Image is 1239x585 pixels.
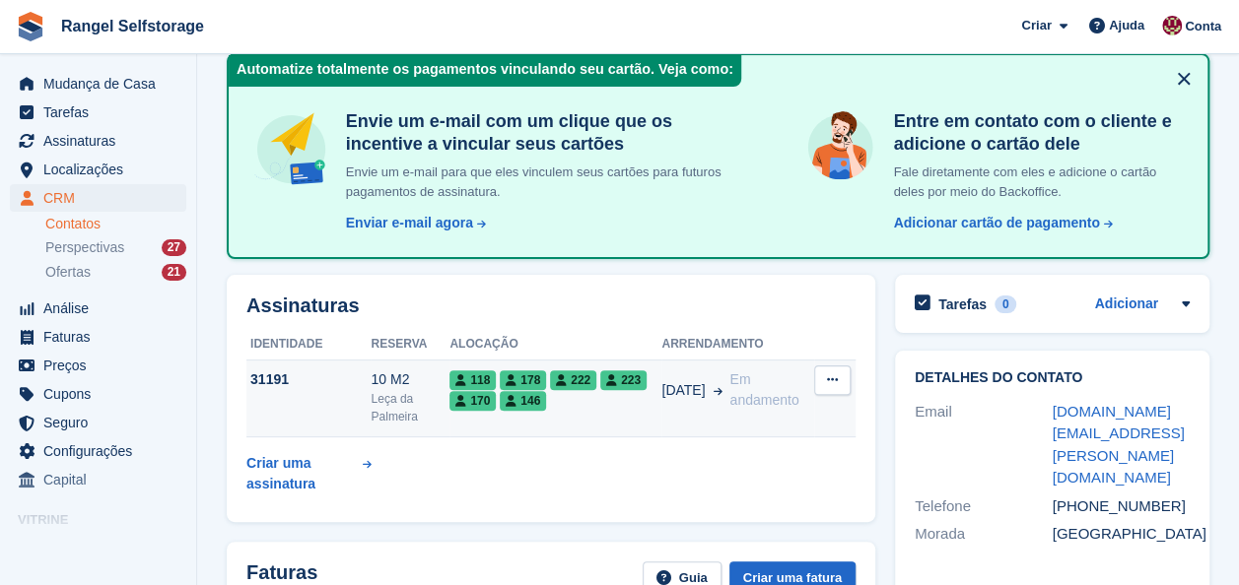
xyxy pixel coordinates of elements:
a: Adicionar cartão de pagamento [885,213,1114,233]
th: Arrendamento [661,329,814,360]
div: 21 [162,264,186,281]
a: menu [10,380,186,408]
span: Portal de reservas [43,535,162,562]
a: Rangel Selfstorage [53,10,212,42]
h2: Detalhes do contato [915,370,1190,386]
span: Vitrine [18,510,196,530]
a: menu [10,352,186,379]
span: Seguro [43,409,162,436]
a: menu [10,409,186,436]
div: Criar uma assinatura [246,453,358,494]
span: 223 [600,370,647,390]
span: Ajuda [1109,16,1144,35]
a: Adicionar [1094,293,1158,316]
span: Faturas [43,323,162,351]
span: CRM [43,184,162,212]
div: Adicionar cartão de pagamento [893,213,1099,233]
h4: Envie um e-mail com um clique que os incentive a vincular seus cartões [338,110,724,155]
a: menu [10,466,186,493]
span: Preços [43,352,162,379]
div: 27 [162,239,186,256]
a: Criar uma assinatura [246,445,371,502]
p: Fale diretamente com eles e adicione o cartão deles por meio do Backoffice. [885,162,1184,201]
span: Localizações [43,156,162,183]
a: menu [10,323,186,351]
h2: Assinaturas [246,294,856,317]
a: [DOMAIN_NAME][EMAIL_ADDRESS][PERSON_NAME][DOMAIN_NAME] [1053,403,1185,487]
span: Tarefas [43,98,162,126]
span: 170 [449,391,496,411]
span: 146 [500,391,546,411]
th: Alocação [449,329,661,360]
h4: Entre em contato com o cliente e adicione o cartão dele [885,110,1184,155]
a: menu [10,294,186,322]
img: send-email-b5881ef4c8f827a638e46e229e590028c7e36e3a6c99d2365469aff88783de13.svg [252,110,330,188]
a: menu [10,184,186,212]
a: Ofertas 21 [45,262,186,283]
span: Conta [1185,17,1221,36]
div: Telefone [915,495,1053,518]
span: Em andamento [729,371,798,408]
div: Automatize totalmente os pagamentos vinculando seu cartão. Veja como: [229,55,741,87]
div: Enviar e-mail agora [346,213,473,233]
span: 222 [550,370,596,390]
div: [GEOGRAPHIC_DATA] [1053,523,1191,546]
span: Assinaturas [43,127,162,155]
span: Capital [43,466,162,493]
img: Diana Moreira [1162,16,1182,35]
img: get-in-touch-e3e95b6451f4e49772a6039d3abdde126589d6f45a760754adfa51be33bf0f70.svg [803,110,877,184]
span: Ofertas [45,263,91,282]
div: Leça da Palmeira [371,390,449,425]
a: menu [10,70,186,97]
span: Perspectivas [45,238,124,257]
div: [PHONE_NUMBER] [1053,495,1191,518]
div: 10 M2 [371,369,449,390]
h2: Tarefas [938,295,987,313]
a: menu [10,535,186,562]
span: Análise [43,294,162,322]
div: 31191 [246,369,371,390]
span: Configurações [43,437,162,465]
a: Contatos [45,215,186,233]
a: Perspectivas 27 [45,237,186,258]
a: menu [10,156,186,183]
span: 118 [449,370,496,390]
span: Mudança de Casa [43,70,162,97]
th: Identidade [246,329,371,360]
a: Loja de pré-visualização [163,537,186,560]
img: stora-icon-8386f47178a22dfd0bd8f6a31ec36ba5ce8667c1dd55bd0f319d3a0aa187defe.svg [16,12,45,41]
div: Morada [915,523,1053,546]
span: 178 [500,370,546,390]
span: Criar [1021,16,1051,35]
a: menu [10,437,186,465]
p: Envie um e-mail para que eles vinculem seus cartões para futuros pagamentos de assinatura. [338,162,724,201]
th: Reserva [371,329,449,360]
span: Cupons [43,380,162,408]
div: 0 [995,295,1017,313]
div: Email [915,401,1053,489]
a: menu [10,127,186,155]
span: [DATE] [661,380,705,401]
a: menu [10,98,186,126]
